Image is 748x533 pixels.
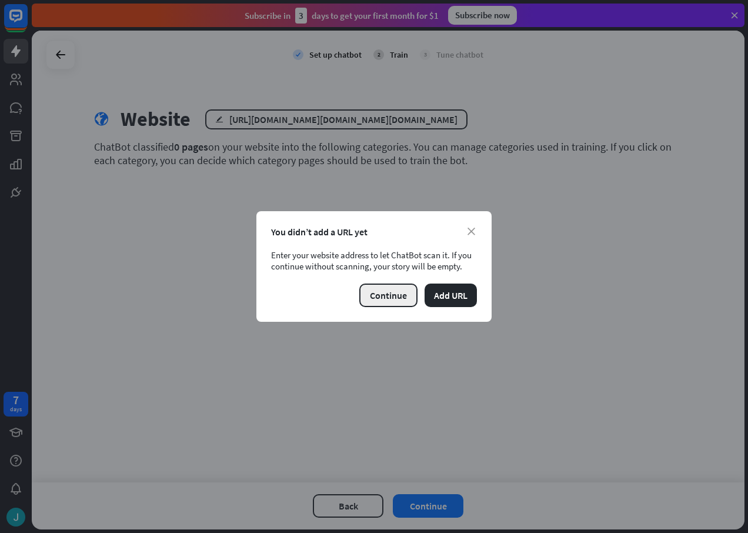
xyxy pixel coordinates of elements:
[271,226,477,238] div: You didn’t add a URL yet
[425,284,477,307] button: Add URL
[9,5,45,40] button: Open LiveChat chat widget
[467,228,475,235] i: close
[271,249,477,272] div: Enter your website address to let ChatBot scan it. If you continue without scanning, your story w...
[359,284,418,307] button: Continue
